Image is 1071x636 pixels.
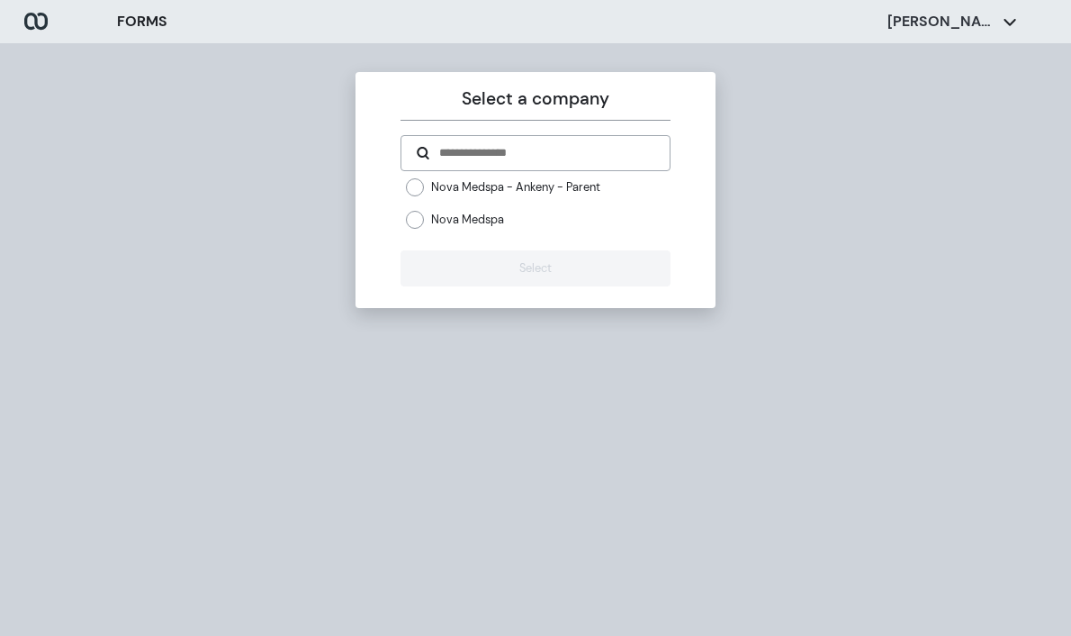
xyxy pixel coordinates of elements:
[400,86,670,113] p: Select a company
[437,144,654,162] input: Search
[887,12,995,32] p: [PERSON_NAME]
[400,250,670,286] button: Select
[431,212,504,227] label: Nova Medspa
[117,11,167,32] h3: FORMS
[431,179,600,195] label: Nova Medspa - Ankeny - Parent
